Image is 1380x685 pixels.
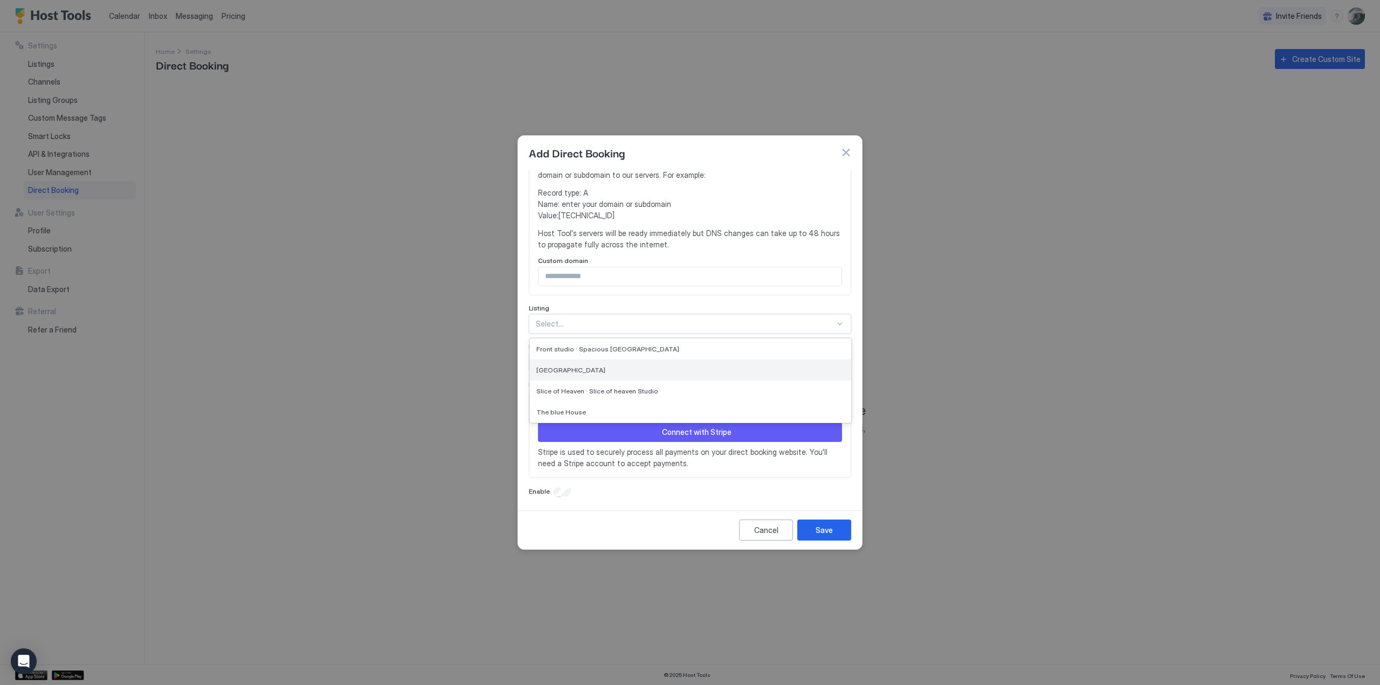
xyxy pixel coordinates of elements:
span: Payment Processing [529,380,593,389]
span: Listing group [529,342,570,350]
span: Stripe is used to securely process all payments on your direct booking website. You'll need a Str... [538,446,842,469]
span: [GEOGRAPHIC_DATA] [536,366,605,374]
input: Input Field [539,267,841,286]
span: Record type: A Name: enter your domain or subdomain Value: [TECHNICAL_ID] [538,187,842,221]
span: Enable [529,487,550,495]
span: Slice of Heaven · Slice of heaven Studio [536,387,658,395]
div: Connect with Stripe [662,426,732,438]
div: Open Intercom Messenger [11,648,37,674]
span: Front studio · Spacious [GEOGRAPHIC_DATA] [536,345,679,353]
span: Host Tool's servers will be ready immediately but DNS changes can take up to 48 hours to propagat... [538,227,842,250]
span: Custom domain [538,257,588,265]
span: The blue House [536,408,586,416]
div: Cancel [754,524,778,536]
button: Connect with Stripe [538,422,842,442]
span: Listing [529,304,549,312]
button: Save [797,520,851,541]
span: To use your custom domain, create an A record in your DNS settings that points your domain or sub... [538,158,842,181]
div: Save [816,524,833,536]
button: Cancel [739,520,793,541]
span: Add Direct Booking [529,144,625,161]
